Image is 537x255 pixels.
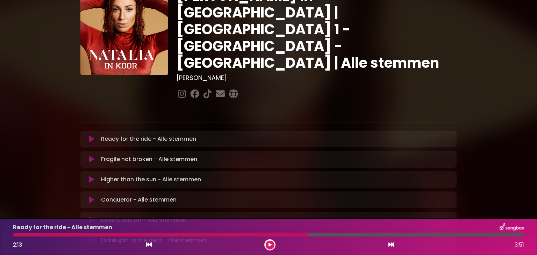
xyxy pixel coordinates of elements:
p: Mom's day off - Alle stemmen [101,216,186,224]
span: 2:13 [13,241,22,249]
p: Ready for the ride - Alle stemmen [13,223,112,232]
h3: [PERSON_NAME] [177,74,457,82]
p: Conqueror - Alle stemmen [101,196,177,204]
img: songbox-logo-white.png [500,223,524,232]
p: Ready for the ride - Alle stemmen [101,135,196,143]
p: Fragile not broken - Alle stemmen [101,155,197,163]
p: Higher than the sun - Alle stemmen [101,175,201,184]
span: 3:51 [515,241,524,249]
